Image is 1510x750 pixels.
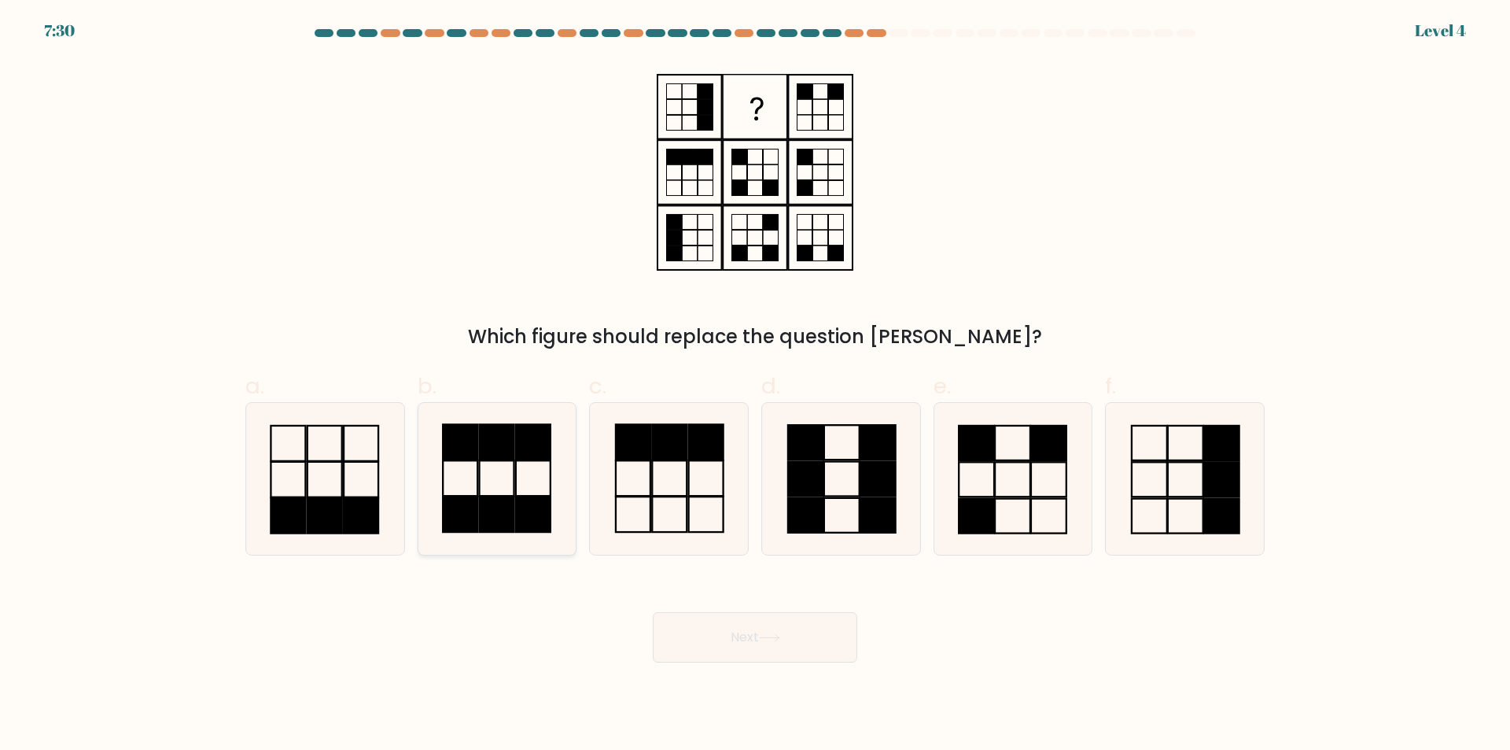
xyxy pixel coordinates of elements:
[418,371,436,401] span: b.
[255,323,1255,351] div: Which figure should replace the question [PERSON_NAME]?
[653,612,857,663] button: Next
[761,371,780,401] span: d.
[589,371,606,401] span: c.
[934,371,951,401] span: e.
[44,19,75,42] div: 7:30
[1105,371,1116,401] span: f.
[1415,19,1466,42] div: Level 4
[245,371,264,401] span: a.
